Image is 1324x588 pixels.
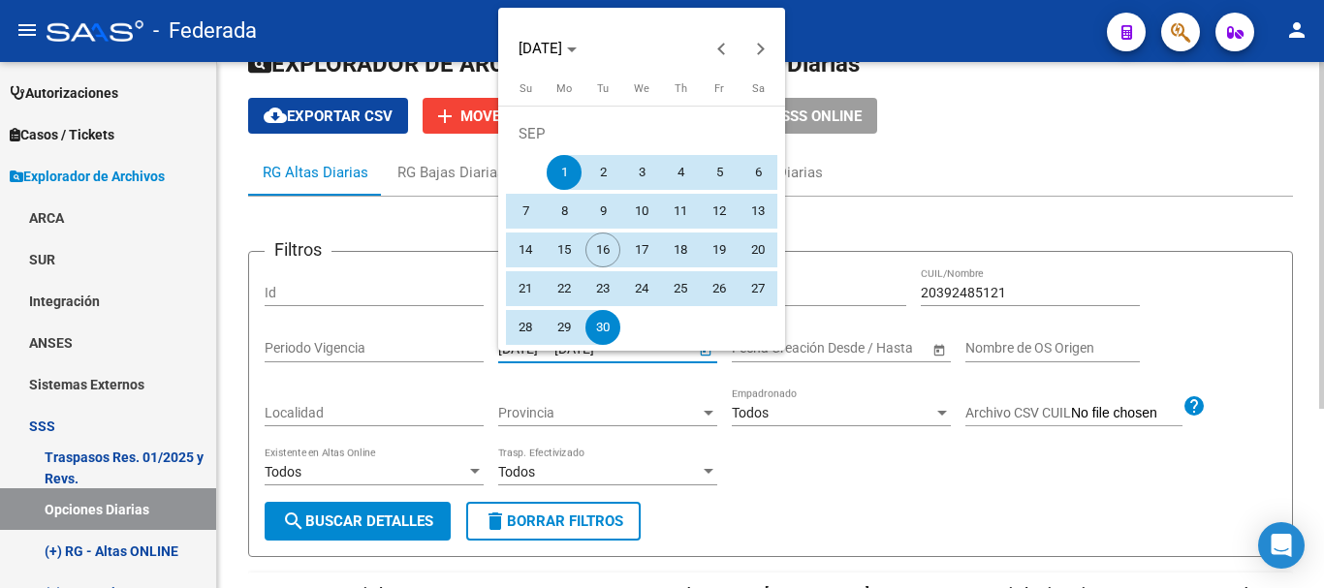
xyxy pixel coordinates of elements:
[741,29,780,68] button: Next month
[547,194,582,229] span: 8
[547,310,582,345] span: 29
[663,232,698,267] span: 18
[508,194,543,229] span: 7
[741,271,775,306] span: 27
[700,192,739,231] button: September 12, 2025
[661,269,700,308] button: September 25, 2025
[583,153,622,192] button: September 2, 2025
[702,194,737,229] span: 12
[585,194,620,229] span: 9
[585,310,620,345] span: 30
[547,232,582,267] span: 15
[661,153,700,192] button: September 4, 2025
[752,82,765,95] span: Sa
[508,232,543,267] span: 14
[506,308,545,347] button: September 28, 2025
[506,231,545,269] button: September 14, 2025
[663,271,698,306] span: 25
[583,269,622,308] button: September 23, 2025
[520,82,532,95] span: Su
[1258,522,1305,569] div: Open Intercom Messenger
[585,155,620,190] span: 2
[702,232,737,267] span: 19
[700,153,739,192] button: September 5, 2025
[702,271,737,306] span: 26
[622,269,661,308] button: September 24, 2025
[624,194,659,229] span: 10
[663,194,698,229] span: 11
[663,155,698,190] span: 4
[700,231,739,269] button: September 19, 2025
[506,269,545,308] button: September 21, 2025
[585,232,620,267] span: 16
[545,269,583,308] button: September 22, 2025
[624,271,659,306] span: 24
[739,231,777,269] button: September 20, 2025
[624,155,659,190] span: 3
[739,192,777,231] button: September 13, 2025
[545,153,583,192] button: September 1, 2025
[583,308,622,347] button: September 30, 2025
[703,29,741,68] button: Previous month
[739,153,777,192] button: September 6, 2025
[624,232,659,267] span: 17
[741,194,775,229] span: 13
[700,269,739,308] button: September 26, 2025
[661,192,700,231] button: September 11, 2025
[622,231,661,269] button: September 17, 2025
[741,232,775,267] span: 20
[675,82,687,95] span: Th
[714,82,724,95] span: Fr
[519,40,562,57] span: [DATE]
[547,155,582,190] span: 1
[556,82,572,95] span: Mo
[702,155,737,190] span: 5
[622,192,661,231] button: September 10, 2025
[547,271,582,306] span: 22
[508,310,543,345] span: 28
[506,114,777,153] td: SEP
[597,82,609,95] span: Tu
[583,192,622,231] button: September 9, 2025
[622,153,661,192] button: September 3, 2025
[545,308,583,347] button: September 29, 2025
[511,31,584,66] button: Choose month and year
[508,271,543,306] span: 21
[741,155,775,190] span: 6
[583,231,622,269] button: September 16, 2025
[506,192,545,231] button: September 7, 2025
[739,269,777,308] button: September 27, 2025
[545,192,583,231] button: September 8, 2025
[661,231,700,269] button: September 18, 2025
[585,271,620,306] span: 23
[634,82,649,95] span: We
[545,231,583,269] button: September 15, 2025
